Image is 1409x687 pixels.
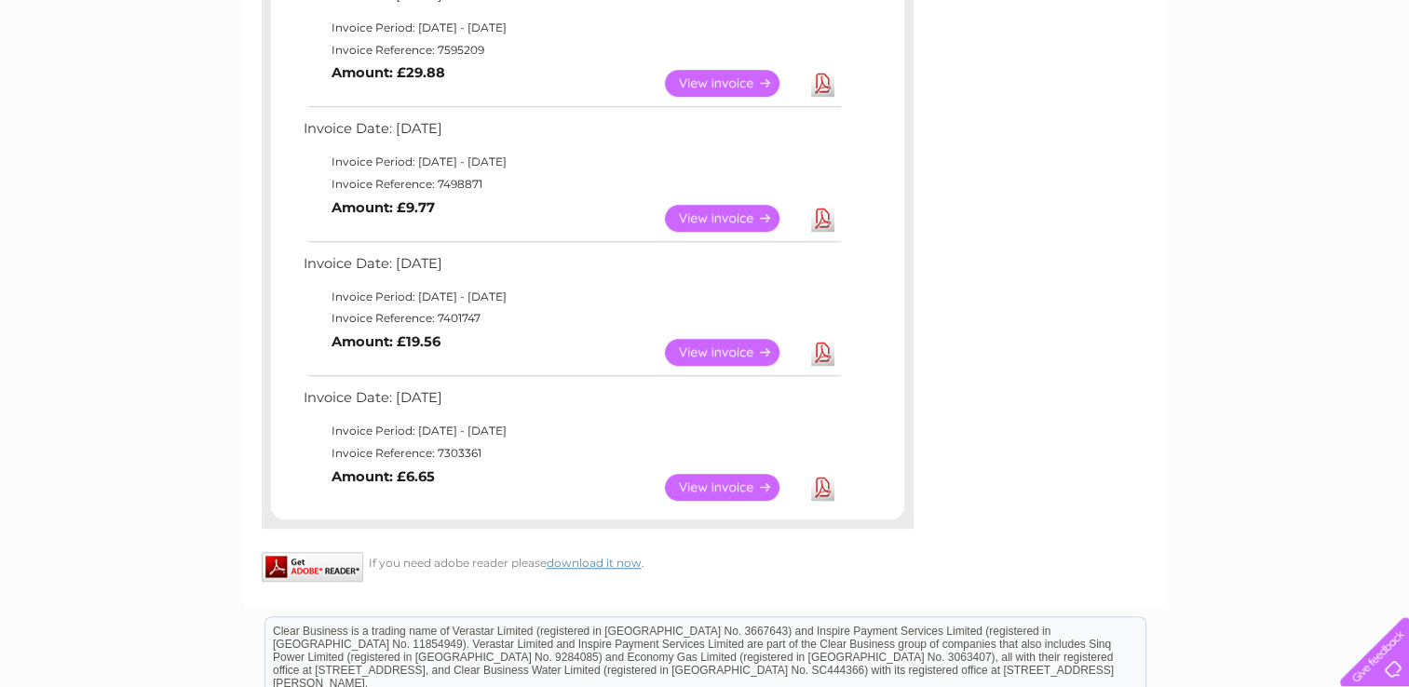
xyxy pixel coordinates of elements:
td: Invoice Reference: 7595209 [299,39,844,61]
a: View [665,339,802,366]
b: Amount: £6.65 [332,468,435,485]
a: download it now [547,556,642,570]
a: Download [811,339,834,366]
td: Invoice Period: [DATE] - [DATE] [299,17,844,39]
td: Invoice Reference: 7303361 [299,442,844,465]
a: Telecoms [1180,79,1236,93]
a: Blog [1247,79,1274,93]
a: View [665,474,802,501]
a: Log out [1348,79,1391,93]
b: Amount: £9.77 [332,199,435,216]
td: Invoice Reference: 7498871 [299,173,844,195]
td: Invoice Period: [DATE] - [DATE] [299,420,844,442]
td: Invoice Date: [DATE] [299,251,844,286]
td: Invoice Date: [DATE] [299,116,844,151]
a: View [665,70,802,97]
div: If you need adobe reader please . [262,552,914,570]
a: View [665,205,802,232]
a: Contact [1285,79,1331,93]
a: Water [1081,79,1117,93]
a: Energy [1128,79,1169,93]
td: Invoice Reference: 7401747 [299,307,844,330]
td: Invoice Date: [DATE] [299,385,844,420]
img: logo.png [49,48,144,105]
a: 0333 014 3131 [1058,9,1186,33]
a: Download [811,205,834,232]
a: Download [811,474,834,501]
a: Download [811,70,834,97]
b: Amount: £29.88 [332,64,445,81]
td: Invoice Period: [DATE] - [DATE] [299,151,844,173]
td: Invoice Period: [DATE] - [DATE] [299,286,844,308]
b: Amount: £19.56 [332,333,440,350]
div: Clear Business is a trading name of Verastar Limited (registered in [GEOGRAPHIC_DATA] No. 3667643... [265,10,1145,90]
